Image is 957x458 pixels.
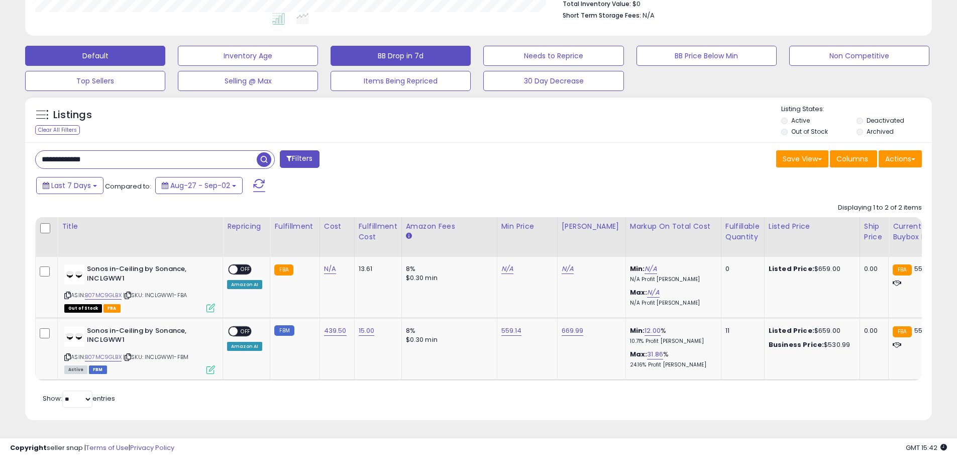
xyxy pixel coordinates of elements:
[645,326,661,336] a: 12.00
[227,221,266,232] div: Repricing
[867,127,894,136] label: Archived
[501,221,553,232] div: Min Price
[238,265,254,274] span: OFF
[64,326,215,373] div: ASIN:
[36,177,103,194] button: Last 7 Days
[893,264,911,276] small: FBA
[914,326,926,335] span: 559
[836,154,868,164] span: Columns
[170,180,230,191] span: Aug-27 - Sep-02
[630,338,713,345] p: 10.71% Profit [PERSON_NAME]
[51,180,91,191] span: Last 7 Days
[838,203,922,213] div: Displaying 1 to 2 of 2 items
[86,443,129,452] a: Terms of Use
[331,71,471,91] button: Items Being Repriced
[324,221,350,232] div: Cost
[89,365,107,374] span: FBM
[85,353,122,361] a: B07MC9GLBX
[324,264,336,274] a: N/A
[791,116,810,125] label: Active
[406,335,489,344] div: $0.30 min
[406,221,493,232] div: Amazon Fees
[483,71,623,91] button: 30 Day Decrease
[35,125,80,135] div: Clear All Filters
[645,264,657,274] a: N/A
[25,71,165,91] button: Top Sellers
[725,326,757,335] div: 11
[893,221,944,242] div: Current Buybox Price
[130,443,174,452] a: Privacy Policy
[769,221,856,232] div: Listed Price
[105,181,151,191] span: Compared to:
[630,349,648,359] b: Max:
[906,443,947,452] span: 2025-09-10 15:42 GMT
[406,232,412,241] small: Amazon Fees.
[10,443,47,452] strong: Copyright
[630,264,645,273] b: Min:
[769,340,852,349] div: $530.99
[625,217,721,257] th: The percentage added to the cost of goods (COGS) that forms the calculator for Min & Max prices.
[630,276,713,283] p: N/A Profit [PERSON_NAME]
[630,326,645,335] b: Min:
[914,264,926,273] span: 559
[630,350,713,369] div: %
[123,291,187,299] span: | SKU: INCLGWW1-FBA
[864,264,881,273] div: 0.00
[630,221,717,232] div: Markup on Total Cost
[238,327,254,335] span: OFF
[725,221,760,242] div: Fulfillable Quantity
[791,127,828,136] label: Out of Stock
[630,288,648,297] b: Max:
[867,116,904,125] label: Deactivated
[483,46,623,66] button: Needs to Reprice
[227,342,262,351] div: Amazon AI
[864,326,881,335] div: 0.00
[630,300,713,307] p: N/A Profit [PERSON_NAME]
[501,326,522,336] a: 559.14
[769,264,814,273] b: Listed Price:
[562,221,621,232] div: [PERSON_NAME]
[359,326,375,336] a: 15.00
[178,46,318,66] button: Inventory Age
[87,326,209,347] b: Sonos in-Ceiling by Sonance, INCLGWW1
[562,264,574,274] a: N/A
[636,46,777,66] button: BB Price Below Min
[123,353,188,361] span: | SKU: INCLGWW1-FBM
[789,46,929,66] button: Non Competitive
[562,326,584,336] a: 669.99
[10,443,174,453] div: seller snap | |
[280,150,319,168] button: Filters
[830,150,877,167] button: Columns
[769,340,824,349] b: Business Price:
[643,11,655,20] span: N/A
[62,221,219,232] div: Title
[274,221,315,232] div: Fulfillment
[178,71,318,91] button: Selling @ Max
[274,264,293,276] small: FBA
[406,264,489,273] div: 8%
[64,304,102,313] span: All listings that are currently out of stock and unavailable for purchase on Amazon
[324,326,347,336] a: 439.50
[864,221,884,242] div: Ship Price
[359,221,397,242] div: Fulfillment Cost
[87,264,209,286] b: Sonos in-Ceiling by Sonance, INCLGWW1
[359,264,394,273] div: 13.61
[64,365,87,374] span: All listings currently available for purchase on Amazon
[769,326,852,335] div: $659.00
[64,264,215,311] div: ASIN:
[227,280,262,289] div: Amazon AI
[85,291,122,300] a: B07MC9GLBX
[53,108,92,122] h5: Listings
[725,264,757,273] div: 0
[630,326,713,345] div: %
[64,264,84,285] img: 217zNkq-KcL._SL40_.jpg
[769,264,852,273] div: $659.00
[630,361,713,369] p: 24.16% Profit [PERSON_NAME]
[103,304,121,313] span: FBA
[274,325,294,336] small: FBM
[647,288,659,298] a: N/A
[331,46,471,66] button: BB Drop in 7d
[563,11,641,20] b: Short Term Storage Fees:
[501,264,513,274] a: N/A
[769,326,814,335] b: Listed Price:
